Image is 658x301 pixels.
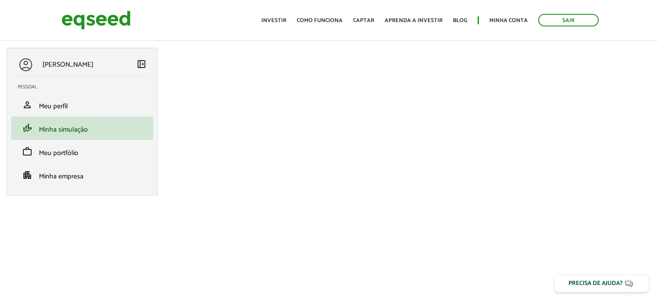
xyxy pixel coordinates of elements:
a: personMeu perfil [18,100,147,110]
span: work [22,146,32,157]
a: Minha conta [489,18,528,23]
span: Meu portfólio [39,147,78,159]
li: Minha simulação [11,117,153,140]
a: Investir [261,18,286,23]
a: Aprenda a investir [385,18,443,23]
a: Captar [353,18,374,23]
a: apartmentMinha empresa [18,170,147,180]
span: Minha simulação [39,124,88,136]
span: Meu perfil [39,100,68,112]
span: left_panel_close [136,59,147,69]
a: Sair [538,14,599,26]
li: Meu portfólio [11,140,153,163]
p: [PERSON_NAME] [42,61,93,69]
li: Minha empresa [11,163,153,187]
span: person [22,100,32,110]
a: Colapsar menu [136,59,147,71]
a: workMeu portfólio [18,146,147,157]
span: finance_mode [22,123,32,133]
a: finance_modeMinha simulação [18,123,147,133]
a: Como funciona [297,18,343,23]
span: Minha empresa [39,171,83,182]
h2: Pessoal [18,84,153,90]
img: EqSeed [61,9,131,32]
li: Meu perfil [11,93,153,117]
span: apartment [22,170,32,180]
a: Blog [453,18,467,23]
